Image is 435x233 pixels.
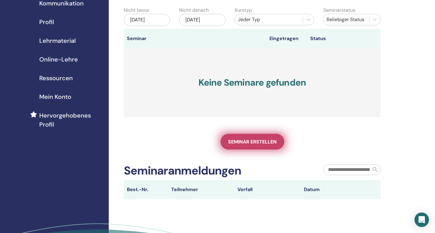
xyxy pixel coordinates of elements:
[39,111,104,129] span: Hervorgehobenes Profil
[323,7,355,14] label: Seminarstatus
[124,180,168,199] th: Best.-Nr.
[235,7,252,14] label: Kurstyp
[266,29,307,48] th: Eingetragen
[124,48,381,117] h3: Keine Seminare gefunden
[168,180,235,199] th: Teilnehmer
[307,29,368,48] th: Status
[179,7,209,14] label: Nicht danach
[39,92,71,101] span: Mein Konto
[238,16,300,23] div: Jeder Typ
[228,139,277,145] span: Seminar erstellen
[301,180,367,199] th: Datum
[124,7,150,14] label: Nicht bevor
[327,16,366,23] div: Beliebiger Status
[124,14,170,26] div: [DATE]
[179,14,225,26] div: [DATE]
[221,134,284,150] a: Seminar erstellen
[234,180,301,199] th: Vorfall
[39,36,76,45] span: Lehrmaterial
[124,29,165,48] th: Seminar
[39,74,73,83] span: Ressourcen
[124,164,241,178] h2: Seminaranmeldungen
[39,55,78,64] span: Online-Lehre
[39,17,54,27] span: Profil
[414,213,429,227] div: Open Intercom Messenger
